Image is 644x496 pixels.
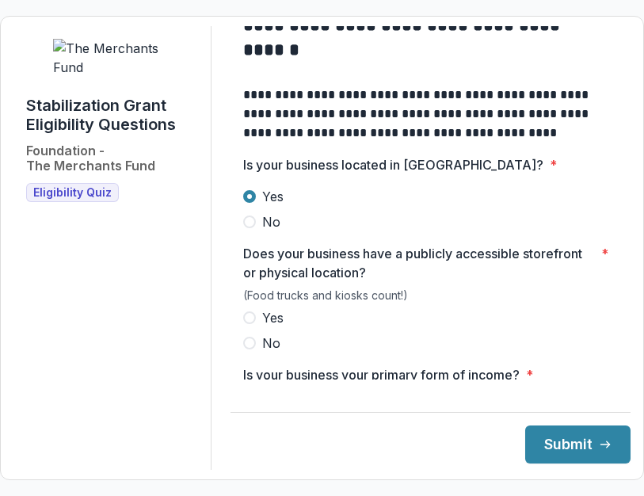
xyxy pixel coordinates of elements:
button: Submit [525,425,631,464]
span: No [262,212,280,231]
div: (Food trucks and kiosks count!) [243,288,618,308]
span: Yes [262,308,284,327]
p: Is your business your primary form of income? [243,365,520,384]
span: No [262,334,280,353]
h1: Stabilization Grant Eligibility Questions [26,96,198,134]
img: The Merchants Fund [53,39,172,77]
span: Yes [262,187,284,206]
h2: Foundation - The Merchants Fund [26,143,155,174]
p: Does your business have a publicly accessible storefront or physical location? [243,244,595,282]
p: Is your business located in [GEOGRAPHIC_DATA]? [243,155,543,174]
span: Eligibility Quiz [33,186,112,200]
